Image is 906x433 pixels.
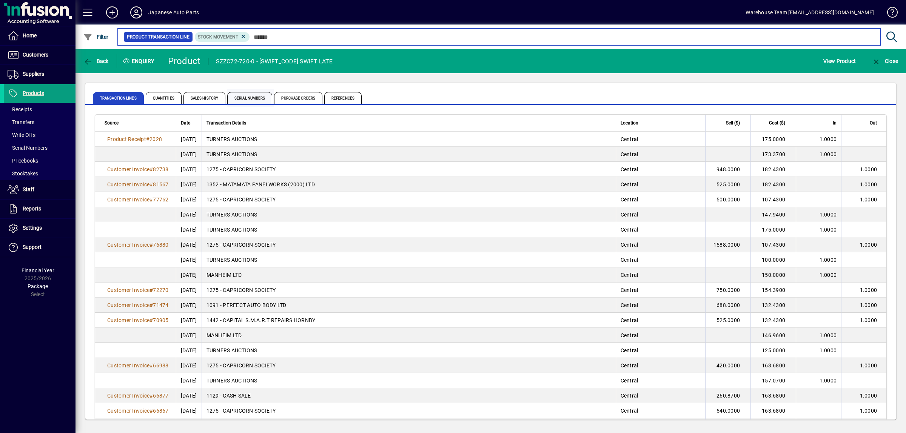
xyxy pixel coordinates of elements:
[710,119,747,127] div: Sell ($)
[4,180,75,199] a: Staff
[202,403,616,418] td: 1275 - CAPRICORN SOCIETY
[105,119,171,127] div: Source
[107,317,149,323] span: Customer Invoice
[105,301,171,309] a: Customer Invoice#71474
[202,237,616,252] td: 1275 - CAPRICORN SOCIETY
[274,92,322,104] span: Purchase Orders
[153,166,168,172] span: 82738
[23,90,44,96] span: Products
[176,222,202,237] td: [DATE]
[820,257,837,263] span: 1.0000
[750,207,796,222] td: 147.9400
[621,408,638,414] span: Central
[216,55,333,68] div: SZZC72-720-0 - [SWIFT_CODE] SWIFT LATE
[206,119,246,127] span: Transaction Details
[820,332,837,338] span: 1.0000
[750,267,796,283] td: 150.0000
[324,92,362,104] span: References
[107,197,149,203] span: Customer Invoice
[105,241,171,249] a: Customer Invoice#76880
[202,132,616,147] td: TURNERS AUCTIONS
[860,166,877,172] span: 1.0000
[176,328,202,343] td: [DATE]
[705,192,750,207] td: 500.0000
[860,317,877,323] span: 1.0000
[202,343,616,358] td: TURNERS AUCTIONS
[176,358,202,373] td: [DATE]
[621,181,638,187] span: Central
[621,272,638,278] span: Central
[746,6,874,18] div: Warehouse Team [EMAIL_ADDRESS][DOMAIN_NAME]
[146,92,182,104] span: Quantities
[750,132,796,147] td: 175.0000
[83,34,109,40] span: Filter
[621,212,638,218] span: Central
[107,166,149,172] span: Customer Invoice
[105,135,165,143] a: Product Receipt#2028
[107,136,146,142] span: Product Receipt
[833,119,837,127] span: In
[181,119,190,127] span: Date
[105,286,171,294] a: Customer Invoice#72270
[149,317,153,323] span: #
[750,147,796,162] td: 173.3700
[750,313,796,328] td: 132.4300
[168,55,201,67] div: Product
[105,180,171,189] a: Customer Invoice#81567
[820,136,837,142] span: 1.0000
[176,298,202,313] td: [DATE]
[750,177,796,192] td: 182.4300
[4,219,75,238] a: Settings
[202,283,616,298] td: 1275 - CAPRICORN SOCIETY
[870,119,877,127] span: Out
[105,165,171,174] a: Customer Invoice#82738
[107,181,149,187] span: Customer Invoice
[4,154,75,167] a: Pricebooks
[202,177,616,192] td: 1352 - MATAMATA PANELWORKS (2000) LTD
[8,132,35,138] span: Write Offs
[750,283,796,298] td: 154.3900
[153,393,168,399] span: 66877
[750,373,796,388] td: 157.0700
[621,347,638,353] span: Central
[750,358,796,373] td: 163.6800
[8,158,38,164] span: Pricebooks
[750,328,796,343] td: 146.9600
[621,287,638,293] span: Central
[202,313,616,328] td: 1442 - CAPITAL S.M.A.R.T REPAIRS HORNBY
[23,186,34,192] span: Staff
[176,343,202,358] td: [DATE]
[176,162,202,177] td: [DATE]
[105,119,119,127] span: Source
[750,192,796,207] td: 107.4300
[146,136,149,142] span: #
[176,267,202,283] td: [DATE]
[4,200,75,218] a: Reports
[153,242,168,248] span: 76880
[4,116,75,129] a: Transfers
[202,358,616,373] td: 1275 - CAPRICORN SOCIETY
[4,46,75,64] a: Customers
[176,283,202,298] td: [DATE]
[820,272,837,278] span: 1.0000
[93,92,144,104] span: Transaction Lines
[202,267,616,283] td: MANHEIM LTD
[4,103,75,116] a: Receipts
[107,362,149,369] span: Customer Invoice
[107,287,149,293] span: Customer Invoice
[705,237,750,252] td: 1588.0000
[705,358,750,373] td: 420.0000
[870,54,900,68] button: Close
[750,162,796,177] td: 182.4300
[181,119,197,127] div: Date
[83,58,109,64] span: Back
[202,388,616,403] td: 1129 - CASH SALE
[621,302,638,308] span: Central
[881,2,897,26] a: Knowledge Base
[860,181,877,187] span: 1.0000
[705,403,750,418] td: 540.0000
[149,242,153,248] span: #
[872,58,898,64] span: Close
[750,343,796,358] td: 125.0000
[22,267,54,273] span: Financial Year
